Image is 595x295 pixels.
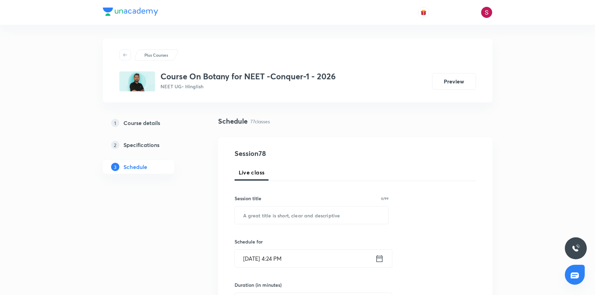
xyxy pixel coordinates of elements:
h4: Schedule [218,116,248,126]
p: 2 [111,141,119,149]
p: 1 [111,119,119,127]
button: Preview [432,73,476,90]
h5: Schedule [123,163,147,171]
img: avatar [420,9,427,15]
a: Company Logo [103,8,158,18]
p: 3 [111,163,119,171]
img: 95E8238F-0A43-4F74-A01A-36F63E467BF3_plus.png [119,71,155,91]
img: Ashish Anand Kumar [481,7,492,18]
img: Company Logo [103,8,158,16]
span: Live class [239,168,265,177]
h6: Schedule for [235,238,389,245]
p: 77 classes [250,118,270,125]
h4: Session 78 [235,148,360,159]
p: NEET UG • Hinglish [160,83,336,90]
button: avatar [418,7,429,18]
h5: Specifications [123,141,159,149]
a: 1Course details [103,116,196,130]
h5: Course details [123,119,160,127]
input: A great title is short, clear and descriptive [235,206,389,224]
h6: Duration (in minutes) [235,281,282,288]
p: Plus Courses [144,52,168,58]
a: 2Specifications [103,138,196,152]
h6: Session title [235,195,261,202]
h3: Course On Botany for NEET -Conquer-1 - 2026 [160,71,336,81]
img: ttu [572,244,580,252]
p: 0/99 [381,197,389,200]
